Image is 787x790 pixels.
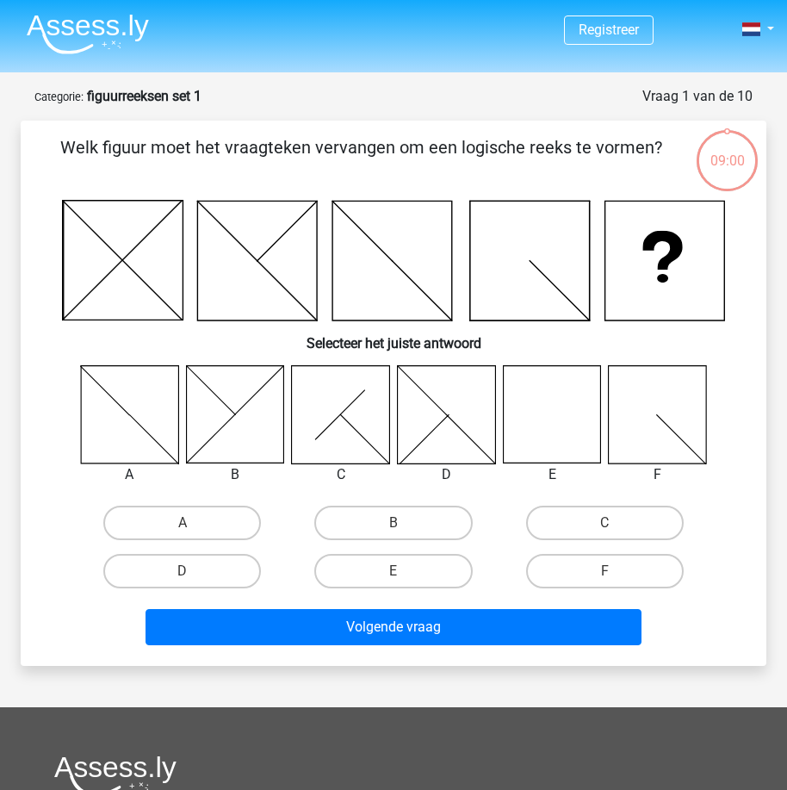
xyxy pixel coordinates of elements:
img: Assessly [27,14,149,54]
h6: Selecteer het juiste antwoord [48,321,739,351]
p: Welk figuur moet het vraagteken vervangen om een logische reeks te vormen? [48,134,674,186]
label: A [103,506,261,540]
div: A [67,464,192,485]
label: C [526,506,684,540]
div: 09:00 [695,128,759,171]
label: F [526,554,684,588]
div: D [384,464,509,485]
button: Volgende vraag [146,609,641,645]
div: C [278,464,403,485]
div: F [595,464,720,485]
a: Registreer [579,22,639,38]
small: Categorie: [34,90,84,103]
div: E [490,464,615,485]
div: B [173,464,298,485]
strong: figuurreeksen set 1 [87,88,201,104]
div: Vraag 1 van de 10 [642,86,753,107]
label: B [314,506,472,540]
label: E [314,554,472,588]
label: D [103,554,261,588]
